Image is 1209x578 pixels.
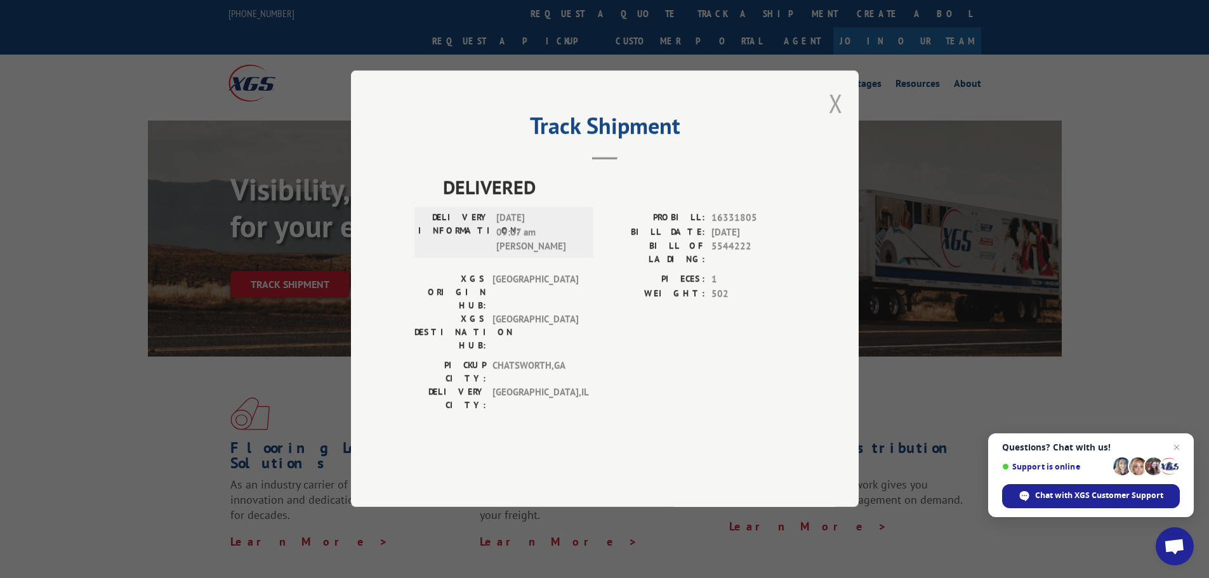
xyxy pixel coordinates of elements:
[492,313,578,353] span: [GEOGRAPHIC_DATA]
[1002,462,1109,471] span: Support is online
[414,273,486,313] label: XGS ORIGIN HUB:
[414,386,486,412] label: DELIVERY CITY:
[418,211,490,254] label: DELIVERY INFORMATION:
[605,287,705,301] label: WEIGHT:
[492,359,578,386] span: CHATSWORTH , GA
[605,273,705,287] label: PIECES:
[605,240,705,266] label: BILL OF LADING:
[414,117,795,141] h2: Track Shipment
[711,211,795,226] span: 16331805
[443,173,795,202] span: DELIVERED
[711,240,795,266] span: 5544222
[1002,484,1180,508] div: Chat with XGS Customer Support
[711,287,795,301] span: 502
[414,313,486,353] label: XGS DESTINATION HUB:
[1169,440,1184,455] span: Close chat
[711,273,795,287] span: 1
[605,211,705,226] label: PROBILL:
[496,211,582,254] span: [DATE] 09:07 am [PERSON_NAME]
[1035,490,1163,501] span: Chat with XGS Customer Support
[605,225,705,240] label: BILL DATE:
[829,86,843,120] button: Close modal
[1002,442,1180,452] span: Questions? Chat with us!
[711,225,795,240] span: [DATE]
[414,359,486,386] label: PICKUP CITY:
[492,273,578,313] span: [GEOGRAPHIC_DATA]
[1156,527,1194,565] div: Open chat
[492,386,578,412] span: [GEOGRAPHIC_DATA] , IL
